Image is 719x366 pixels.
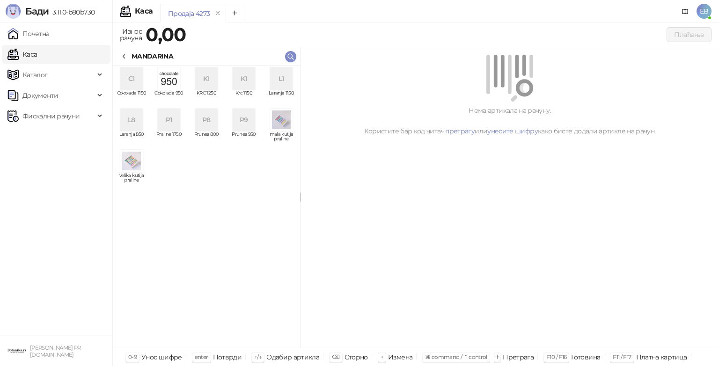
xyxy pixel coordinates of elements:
[667,27,712,42] button: Плаћање
[22,66,48,84] span: Каталог
[25,6,49,17] span: Бади
[233,67,255,90] div: K1
[30,344,81,358] small: [PERSON_NAME] PR [DOMAIN_NAME]
[445,127,475,135] a: претрагу
[141,351,182,363] div: Унос шифре
[191,132,221,146] span: Prunes 800
[388,351,412,363] div: Измена
[425,353,487,360] span: ⌘ command / ⌃ control
[7,45,37,64] a: Каса
[254,353,262,360] span: ↑/↓
[6,4,21,19] img: Logo
[22,86,58,105] span: Документи
[636,351,687,363] div: Платна картица
[154,91,184,105] span: Cokolada 950
[678,4,693,19] a: Документација
[233,109,255,131] div: P9
[49,8,95,16] span: 3.11.0-b80b730
[118,25,144,44] div: Износ рачуна
[113,66,300,348] div: grid
[132,51,173,61] div: MANDARINA
[195,67,218,90] div: K1
[117,91,147,105] span: Cokolada 1150
[266,132,296,146] span: mala kutija praline
[120,67,143,90] div: C1
[312,105,708,136] div: Нема артикала на рачуну. Користите бар код читач, или како бисте додали артикле на рачун.
[613,353,631,360] span: F11 / F17
[7,24,50,43] a: Почетна
[229,91,259,105] span: Krc 1150
[487,127,538,135] a: унесите шифру
[226,4,244,22] button: Add tab
[345,351,368,363] div: Сторно
[266,91,296,105] span: Laranja 1150
[503,351,534,363] div: Претрага
[270,67,293,90] div: L1
[146,23,186,46] strong: 0,00
[168,8,210,19] div: Продаја 4273
[120,150,143,172] img: Slika
[195,353,208,360] span: enter
[332,353,339,360] span: ⌫
[195,109,218,131] div: P8
[191,91,221,105] span: KRC 1250
[158,67,180,90] img: Slika
[212,9,224,17] button: remove
[158,109,180,131] div: P1
[571,351,600,363] div: Готовина
[213,351,242,363] div: Потврди
[22,107,80,125] span: Фискални рачуни
[546,353,566,360] span: F10 / F16
[7,342,26,360] img: 64x64-companyLogo-0e2e8aaa-0bd2-431b-8613-6e3c65811325.png
[266,351,319,363] div: Одабир артикла
[120,109,143,131] div: L8
[381,353,383,360] span: +
[497,353,498,360] span: f
[117,173,147,187] span: velika kutija praline
[154,132,184,146] span: Praline 1750
[697,4,712,19] span: EB
[229,132,259,146] span: Prunes 950
[117,132,147,146] span: Laranja 850
[270,109,293,131] img: Slika
[135,7,153,15] div: Каса
[128,353,137,360] span: 0-9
